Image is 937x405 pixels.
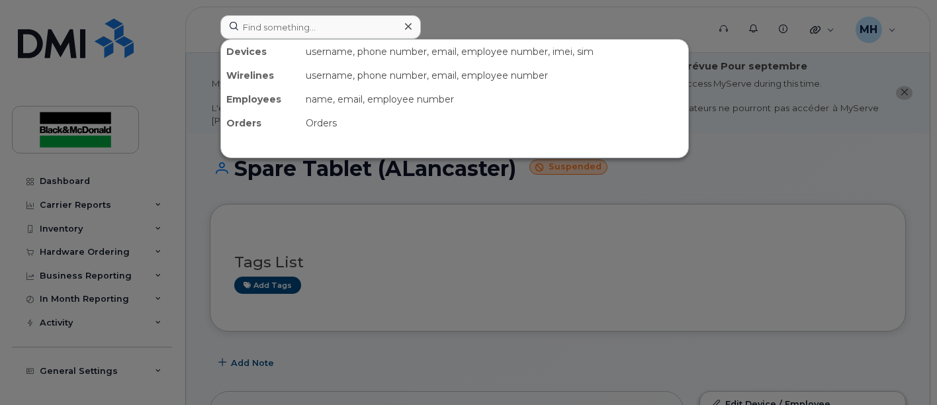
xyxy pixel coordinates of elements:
[221,87,300,111] div: Employees
[300,111,688,135] div: Orders
[300,64,688,87] div: username, phone number, email, employee number
[300,40,688,64] div: username, phone number, email, employee number, imei, sim
[221,111,300,135] div: Orders
[221,64,300,87] div: Wirelines
[300,87,688,111] div: name, email, employee number
[221,40,300,64] div: Devices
